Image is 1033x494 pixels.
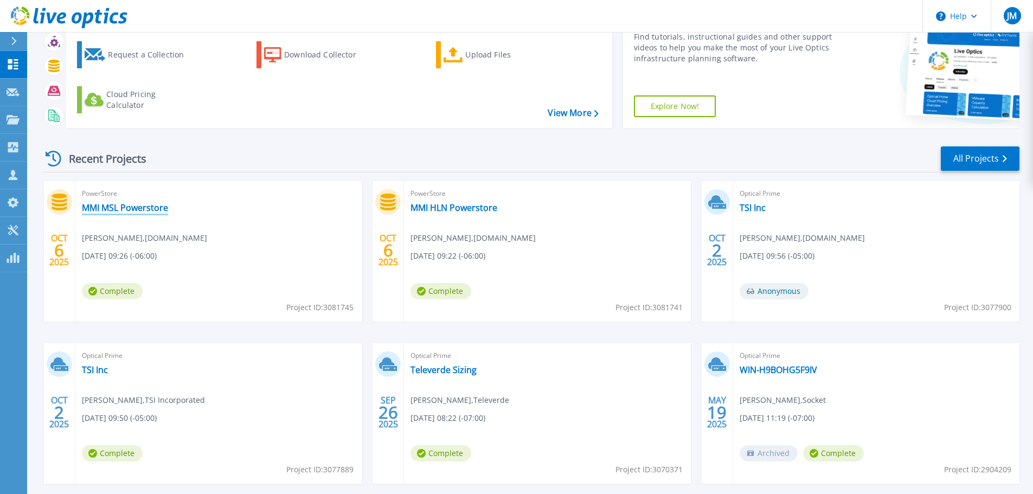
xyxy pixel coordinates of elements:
[410,250,485,262] span: [DATE] 09:22 (-06:00)
[707,408,727,417] span: 19
[106,89,193,111] div: Cloud Pricing Calculator
[54,246,64,255] span: 6
[286,301,354,313] span: Project ID: 3081745
[410,350,684,362] span: Optical Prime
[615,464,683,476] span: Project ID: 3070371
[77,41,198,68] a: Request a Collection
[82,250,157,262] span: [DATE] 09:26 (-06:00)
[410,283,471,299] span: Complete
[49,393,69,432] div: OCT 2025
[410,445,471,461] span: Complete
[712,246,722,255] span: 2
[49,230,69,270] div: OCT 2025
[634,31,836,64] div: Find tutorials, instructional guides and other support videos to help you make the most of your L...
[286,464,354,476] span: Project ID: 3077889
[82,394,205,406] span: [PERSON_NAME] , TSI Incorporated
[740,250,814,262] span: [DATE] 09:56 (-05:00)
[378,393,399,432] div: SEP 2025
[548,108,598,118] a: View More
[707,393,727,432] div: MAY 2025
[410,202,497,213] a: MMI HLN Powerstore
[82,412,157,424] span: [DATE] 09:50 (-05:00)
[77,86,198,113] a: Cloud Pricing Calculator
[54,408,64,417] span: 2
[256,41,377,68] a: Download Collector
[82,188,355,200] span: PowerStore
[740,232,865,244] span: [PERSON_NAME] , [DOMAIN_NAME]
[1007,11,1017,20] span: JM
[82,364,108,375] a: TSI Inc
[740,394,826,406] span: [PERSON_NAME] , Socket
[284,44,371,66] div: Download Collector
[82,350,355,362] span: Optical Prime
[740,188,1013,200] span: Optical Prime
[82,202,168,213] a: MMI MSL Powerstore
[740,445,798,461] span: Archived
[378,230,399,270] div: OCT 2025
[740,283,809,299] span: Anonymous
[410,232,536,244] span: [PERSON_NAME] , [DOMAIN_NAME]
[82,232,207,244] span: [PERSON_NAME] , [DOMAIN_NAME]
[707,230,727,270] div: OCT 2025
[108,44,195,66] div: Request a Collection
[383,246,393,255] span: 6
[378,408,398,417] span: 26
[740,202,766,213] a: TSI Inc
[944,464,1011,476] span: Project ID: 2904209
[634,95,716,117] a: Explore Now!
[410,394,509,406] span: [PERSON_NAME] , Televerde
[740,412,814,424] span: [DATE] 11:19 (-07:00)
[410,364,477,375] a: Televerde Sizing
[615,301,683,313] span: Project ID: 3081741
[944,301,1011,313] span: Project ID: 3077900
[42,145,161,172] div: Recent Projects
[410,188,684,200] span: PowerStore
[803,445,864,461] span: Complete
[740,350,1013,362] span: Optical Prime
[941,146,1019,171] a: All Projects
[82,283,143,299] span: Complete
[465,44,552,66] div: Upload Files
[740,364,817,375] a: WIN-H9BOHG5F9IV
[82,445,143,461] span: Complete
[410,412,485,424] span: [DATE] 08:22 (-07:00)
[436,41,557,68] a: Upload Files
